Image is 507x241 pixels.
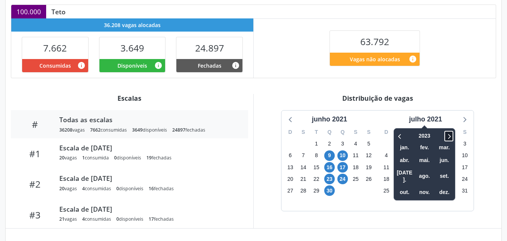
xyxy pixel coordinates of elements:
div: S [458,126,471,138]
span: sábado, 24 de julho de 2021 [460,174,470,184]
span: 20 [59,155,65,161]
span: domingo, 25 de julho de 2021 [381,185,391,196]
span: Consumidas [39,62,71,70]
span: 16 [149,185,154,192]
span: janeiro 2000 [396,142,414,153]
span: quarta-feira, 2 de junho de 2021 [324,139,335,149]
div: disponíveis [132,127,167,133]
div: disponíveis [116,216,143,222]
span: quinta-feira, 10 de junho de 2021 [337,150,348,161]
div: D [284,126,297,138]
span: fevereiro 2000 [415,142,433,153]
span: junho 2000 [435,155,453,166]
div: vagas [59,127,85,133]
span: 3.649 [120,42,144,54]
span: domingo, 6 de junho de 2021 [285,150,295,161]
span: sábado, 17 de julho de 2021 [460,162,470,173]
span: abril 2000 [396,155,414,166]
span: terça-feira, 22 de junho de 2021 [311,174,322,184]
span: segunda-feira, 7 de junho de 2021 [298,150,308,161]
div: # [16,119,54,130]
div: S [393,126,406,138]
div: vagas [59,185,77,192]
span: quinta-feira, 3 de junho de 2021 [337,139,348,149]
span: 19 [146,155,152,161]
span: 17 [149,216,154,222]
span: sábado, 19 de junho de 2021 [364,162,374,173]
i: Vagas alocadas e sem marcações associadas [154,61,162,70]
span: sábado, 3 de julho de 2021 [460,139,470,149]
span: sábado, 31 de julho de 2021 [460,185,470,196]
span: domingo, 11 de julho de 2021 [381,162,391,173]
span: sábado, 5 de junho de 2021 [364,139,374,149]
span: 4 [82,185,85,192]
div: #1 [16,148,54,159]
span: segunda-feira, 14 de junho de 2021 [298,162,308,173]
span: quarta-feira, 30 de junho de 2021 [324,185,335,196]
div: disponíveis [116,185,143,192]
div: Teto [46,8,71,16]
div: Todas as escalas [59,115,238,124]
div: consumidas [90,127,127,133]
span: quarta-feira, 9 de junho de 2021 [324,150,335,161]
span: julho 2000 [396,167,414,186]
span: terça-feira, 15 de junho de 2021 [311,162,322,173]
span: sexta-feira, 18 de junho de 2021 [351,162,361,173]
span: domingo, 20 de junho de 2021 [285,174,295,184]
div: fechadas [172,127,205,133]
div: T [310,126,323,138]
span: quinta-feira, 24 de junho de 2021 [337,174,348,184]
div: consumidas [82,185,111,192]
div: Q [323,126,336,138]
div: fechadas [149,216,174,222]
span: março 2000 [435,142,453,153]
span: sexta-feira, 11 de junho de 2021 [351,150,361,161]
span: setembro 2000 [435,170,453,182]
div: consumida [82,155,109,161]
div: fechadas [146,155,172,161]
span: sexta-feira, 25 de junho de 2021 [351,174,361,184]
span: outubro 2000 [396,186,414,198]
span: quinta-feira, 17 de junho de 2021 [337,162,348,173]
span: segunda-feira, 21 de junho de 2021 [298,174,308,184]
span: quarta-feira, 23 de junho de 2021 [324,174,335,184]
span: 4 [82,216,85,222]
span: terça-feira, 1 de junho de 2021 [311,139,322,149]
span: domingo, 27 de junho de 2021 [285,185,295,196]
div: 36.208 vagas alocadas [11,18,253,32]
div: S [349,126,362,138]
div: consumidas [82,216,111,222]
i: Quantidade de vagas restantes do teto de vagas [409,55,417,63]
span: 2023 [415,130,434,142]
div: D [380,126,393,138]
i: Vagas alocadas e sem marcações associadas que tiveram sua disponibilidade fechada [232,61,240,70]
span: 7.662 [43,42,67,54]
div: vagas [59,155,77,161]
span: 1 [82,155,85,161]
span: maio 2000 [415,155,433,166]
div: vagas [59,216,77,222]
div: disponíveis [114,155,141,161]
div: Distribuição de vagas [259,94,496,102]
span: agosto 2000 [415,170,433,182]
span: 24897 [172,127,185,133]
span: 21 [59,216,65,222]
div: julho 2021 [406,114,445,124]
span: dezembro 2000 [435,186,453,198]
span: 0 [114,155,117,161]
div: S [297,126,310,138]
div: 100.000 [11,5,46,18]
span: sábado, 10 de julho de 2021 [460,150,470,161]
span: 0 [116,216,119,222]
span: 36208 [59,127,72,133]
span: 24.897 [195,42,224,54]
div: S [362,126,375,138]
span: sexta-feira, 4 de junho de 2021 [351,139,361,149]
div: Escala de [DATE] [59,174,238,182]
span: 20 [59,185,65,192]
div: Escalas [11,94,248,102]
span: 3649 [132,127,143,133]
span: segunda-feira, 28 de junho de 2021 [298,185,308,196]
span: Fechadas [198,62,221,70]
span: Vagas não alocadas [350,55,400,63]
